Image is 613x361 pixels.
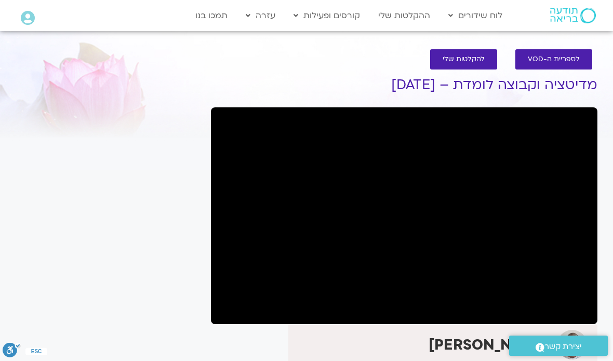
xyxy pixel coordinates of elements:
a: יצירת קשר [509,336,608,356]
a: עזרה [241,6,281,25]
span: יצירת קשר [544,340,582,354]
h1: מדיטציה וקבוצה לומדת – [DATE] [211,77,597,93]
a: לוח שידורים [443,6,508,25]
img: תודעה בריאה [550,8,596,23]
a: תמכו בנו [190,6,233,25]
a: ההקלטות שלי [373,6,435,25]
a: לספריית ה-VOD [515,49,592,70]
span: לספריית ה-VOD [528,55,580,63]
a: להקלטות שלי [430,49,497,70]
strong: [PERSON_NAME] [429,335,550,355]
span: להקלטות שלי [443,55,485,63]
a: קורסים ופעילות [288,6,365,25]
